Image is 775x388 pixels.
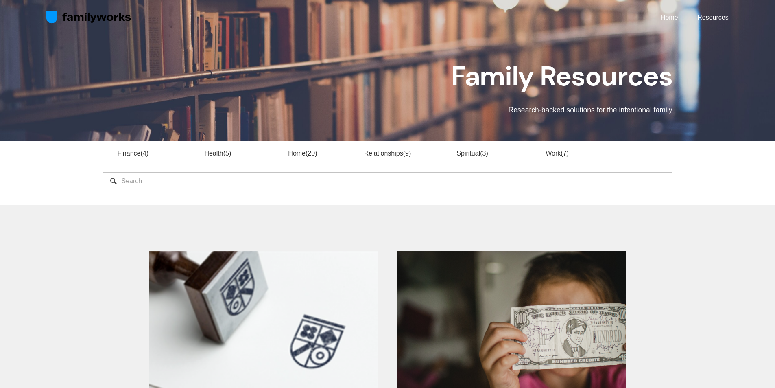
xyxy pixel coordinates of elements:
a: Home [661,12,678,23]
a: Relationships9 [364,150,411,157]
span: 3 [480,150,488,157]
a: Home20 [288,150,317,157]
a: Spiritual3 [456,150,488,157]
span: 20 [306,150,317,157]
input: Search [103,172,672,190]
a: Health5 [204,150,231,157]
img: FamilyWorks [46,11,131,24]
span: 7 [561,150,569,157]
span: 9 [403,150,411,157]
a: Resources [697,12,728,23]
a: Work7 [546,150,569,157]
span: 4 [140,150,148,157]
a: Finance4 [118,150,148,157]
h1: Family Resources [245,61,672,92]
span: 5 [223,150,231,157]
p: Research-backed solutions for the intentional family [245,105,672,115]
